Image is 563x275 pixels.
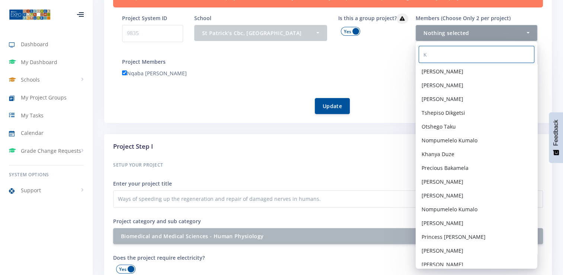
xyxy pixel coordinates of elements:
span: [PERSON_NAME] [422,95,463,103]
h6: Setup your Project [113,160,543,170]
span: Nompumelelo Kumalo [422,205,477,213]
button: Is this a group project? [396,13,408,24]
button: Feedback - Show survey [549,112,563,163]
div: St Patrick's Cbc, [GEOGRAPHIC_DATA] [202,29,315,37]
label: Is this a group project? [338,13,408,24]
button: Update [315,98,350,114]
label: Project Members [122,58,166,66]
button: Biomedical and Medical Sciences - Human Physiology [113,228,543,244]
span: My Dashboard [21,58,57,66]
span: My Project Groups [21,94,67,101]
span: [PERSON_NAME] [422,178,463,186]
img: ... [9,9,51,20]
span: Khanya Duze [422,150,454,158]
span: Dashboard [21,40,48,48]
span: Schools [21,76,40,83]
span: Otshego Taku [422,123,456,130]
button: St Patrick's Cbc, Kimberley [194,25,327,41]
span: Princess [PERSON_NAME] [422,233,486,241]
label: Members (Choose Only 2 per project) [416,14,511,22]
label: Project category and sub category [113,217,201,225]
span: Support [21,186,41,194]
span: Feedback [553,120,559,146]
span: Nompumelelo Kumalo [422,136,477,144]
div: Biomedical and Medical Sciences - Human Physiology [121,232,531,240]
label: Nqaba [PERSON_NAME] [122,69,187,77]
button: Nothing selected [416,25,537,41]
h6: System Options [9,171,84,178]
p: 9835 [122,25,183,42]
span: [PERSON_NAME] [422,219,463,227]
div: Nothing selected [423,29,525,37]
span: Calendar [21,129,44,137]
span: Grade Change Requests [21,147,81,155]
label: School [194,14,211,22]
label: Project System ID [122,14,167,22]
span: [PERSON_NAME] [422,67,463,75]
span: My Tasks [21,111,44,119]
span: Precious Bakamela [422,164,468,172]
label: Does the project require electricity? [113,254,205,262]
input: Title [113,190,543,208]
span: [PERSON_NAME] [422,192,463,199]
h3: Project Step I [113,142,543,151]
span: [PERSON_NAME] [422,260,463,268]
label: Enter your project title [113,180,172,187]
input: Nqaba [PERSON_NAME] [122,70,127,75]
span: [PERSON_NAME] [422,247,463,255]
span: Tshepiso Dikgetsi [422,109,465,117]
span: [PERSON_NAME] [422,81,463,89]
input: Search [419,46,534,63]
